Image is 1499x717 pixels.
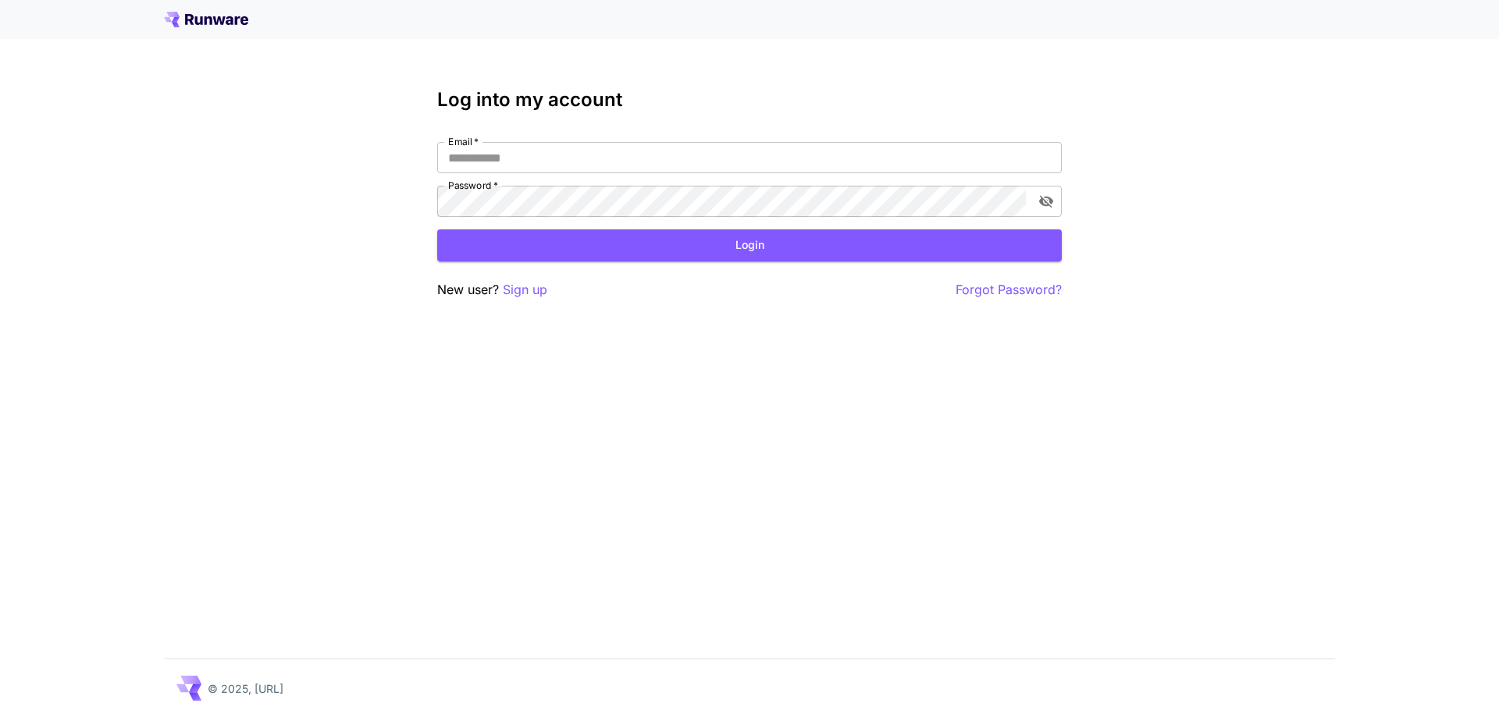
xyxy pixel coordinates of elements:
[448,179,498,192] label: Password
[448,135,479,148] label: Email
[503,280,547,300] button: Sign up
[437,280,547,300] p: New user?
[956,280,1062,300] button: Forgot Password?
[437,229,1062,261] button: Login
[437,89,1062,111] h3: Log into my account
[208,680,283,697] p: © 2025, [URL]
[1032,187,1060,215] button: toggle password visibility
